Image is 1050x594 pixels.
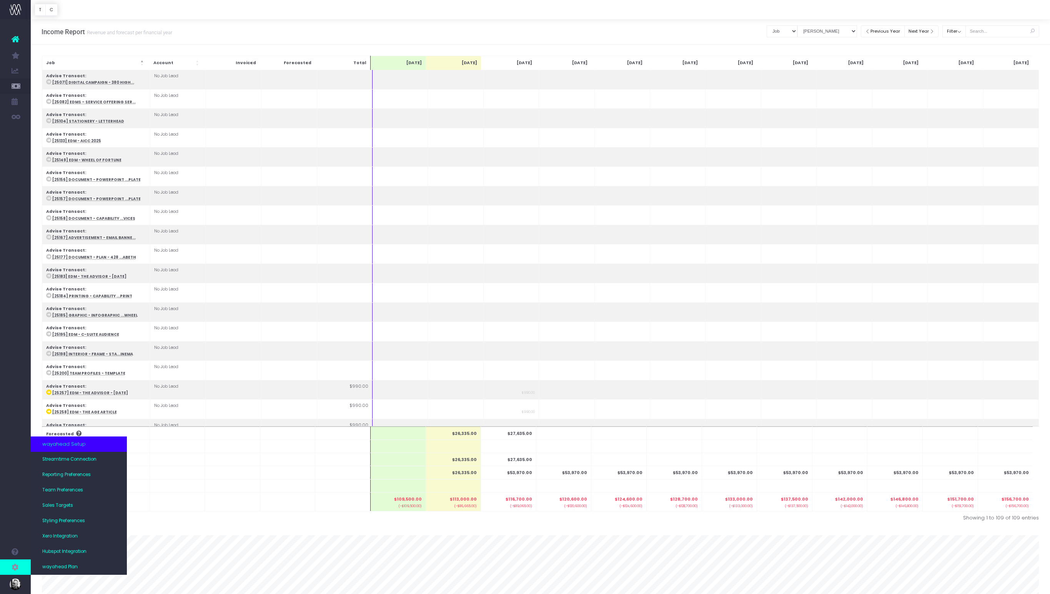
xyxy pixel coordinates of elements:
small: (-$133,000.00) [706,503,753,509]
button: C [45,4,58,16]
span: [DATE] [627,60,642,66]
abbr: [25104] Stationery - Letterhead [52,119,124,124]
span: [DATE] [462,60,477,66]
span: $133,000.00 [725,496,753,503]
th: Forecasted: Activate to sort: Activate to sort: Activate to sort [260,56,315,70]
a: wayahead Plan [31,559,127,575]
abbr: [25184] Printing - Capability Statement - Reprint [52,294,132,299]
button: Filter [942,25,966,37]
td: : [42,361,150,380]
div: Miel [12,207,120,215]
span: $151,700.00 [947,496,974,503]
h1: Miel [37,4,50,10]
small: (-$142,000.00) [816,503,864,509]
span: $120,600.00 [559,496,587,503]
th: $26,335.00 [426,453,481,466]
td: $990.00 [317,419,372,438]
small: (-$151,700.00) [927,503,974,509]
span: wayahead Plan [42,564,78,571]
abbr: [25149] EDM - Wheel Of Fortune [52,158,121,163]
small: (-$146,800.00) [871,503,919,509]
td: No Job Lead [150,322,206,341]
th: Oct 25: Activate to sort: Activate to sort: Activate to sort [536,56,591,70]
td: : [42,89,150,108]
strong: Advise Transact [46,403,85,408]
button: Send a message… [132,249,144,261]
span: $142,000.00 [835,496,863,503]
button: Previous Year [861,25,905,37]
th: $53,970.00 [481,466,536,479]
span: $146,800.00 [890,496,919,503]
span: Total [353,60,366,66]
div: The New Forecast works the same as the old version, but it offers a wide range of extra features. [12,94,120,117]
a: Xero Integration [31,529,127,544]
span: $124,600.00 [615,496,642,503]
span: $137,500.00 [781,496,808,503]
small: (-$89,065.00) [485,503,532,509]
abbr: [25156] Document - PowerPoint - Template [52,177,141,182]
th: Dec 25: Activate to sort: Activate to sort: Activate to sort [646,56,702,70]
span: [DATE] [517,60,532,66]
span: Team Preferences [42,487,83,494]
th: Job: Activate to invert sorting: Activate to invert sorting: Activate to invert sorting [42,56,150,70]
a: Sales Targets [31,498,127,513]
small: Revenue and forecast per financial year [85,28,172,36]
h3: Income Report [42,28,172,36]
td: No Job Lead [150,89,206,108]
p: Active 7h ago [37,10,72,17]
td: : [42,302,150,322]
strong: Advise Transact [46,247,85,253]
td: No Job Lead [150,419,206,438]
th: Apr 26: Activate to sort: Activate to sort: Activate to sort [867,56,923,70]
td: : [42,283,150,302]
a: knowledge base article [23,163,86,169]
span: Hubspot Integration [42,548,87,555]
span: Job [46,60,55,66]
td: No Job Lead [150,264,206,283]
span: Streamtime Connection [42,456,97,463]
small: (-$124,600.00) [595,503,642,509]
img: images/default_profile_image.png [10,579,21,590]
td: : [42,186,150,205]
th: $53,970.00 [757,466,812,479]
td: No Job Lead [150,400,206,419]
abbr: [25082] EDMs – Service Offering Series [52,100,136,105]
strong: Advise Transact [46,112,85,118]
td: $990.00 [317,380,372,399]
span: Forecasted [284,60,311,66]
div: Best regards, [12,196,120,204]
strong: Advise Transact [46,151,85,156]
span: Invoiced [236,60,256,66]
th: $27,635.00 [481,453,536,466]
span: Sales Targets [42,502,73,509]
textarea: Message… [7,236,147,249]
button: Gif picker [24,252,30,258]
strong: Advise Transact [46,228,85,234]
th: Invoiced: Activate to sort: Activate to sort: Activate to sort [205,56,260,70]
abbr: [25158] Document - Capability Statements - Services [52,216,135,221]
td: : [42,109,150,128]
th: Jan 26: Activate to sort: Activate to sort: Activate to sort [702,56,757,70]
span: [DATE] [682,60,698,66]
strong: Advise Transact [46,306,85,312]
td: No Job Lead [150,186,206,205]
abbr: [25258] EDM - The Age Article [52,410,117,415]
th: $53,970.00 [922,466,978,479]
td: No Job Lead [150,70,206,89]
th: $27,635.00 [481,426,536,440]
div: You are using the old version of the wayahead Forecast. But did you know there is a new and much ... [12,60,120,90]
th: Account: Activate to sort: Activate to sort: Activate to sort [150,56,205,70]
abbr: [25177] Document - Plan - 428 Elizabeth [52,255,136,260]
button: Emoji picker [12,252,18,258]
td: : [42,206,150,225]
span: Forecasted [46,431,74,437]
th: Total: Activate to sort: Activate to sort: Activate to sort [315,56,371,70]
th: Aug 25: Activate to sort: Activate to sort: Activate to sort [426,56,481,70]
td: No Job Lead [150,225,206,244]
span: Styling Preferences [42,518,85,524]
span: [DATE] [572,60,587,66]
th: $53,970.00 [646,466,702,479]
td: : [42,225,150,244]
div: Over time the old forecast is going to be sunsetted. This is just a soft transition, to give ever... [12,121,120,158]
small: (-$156,700.00) [982,503,1029,509]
